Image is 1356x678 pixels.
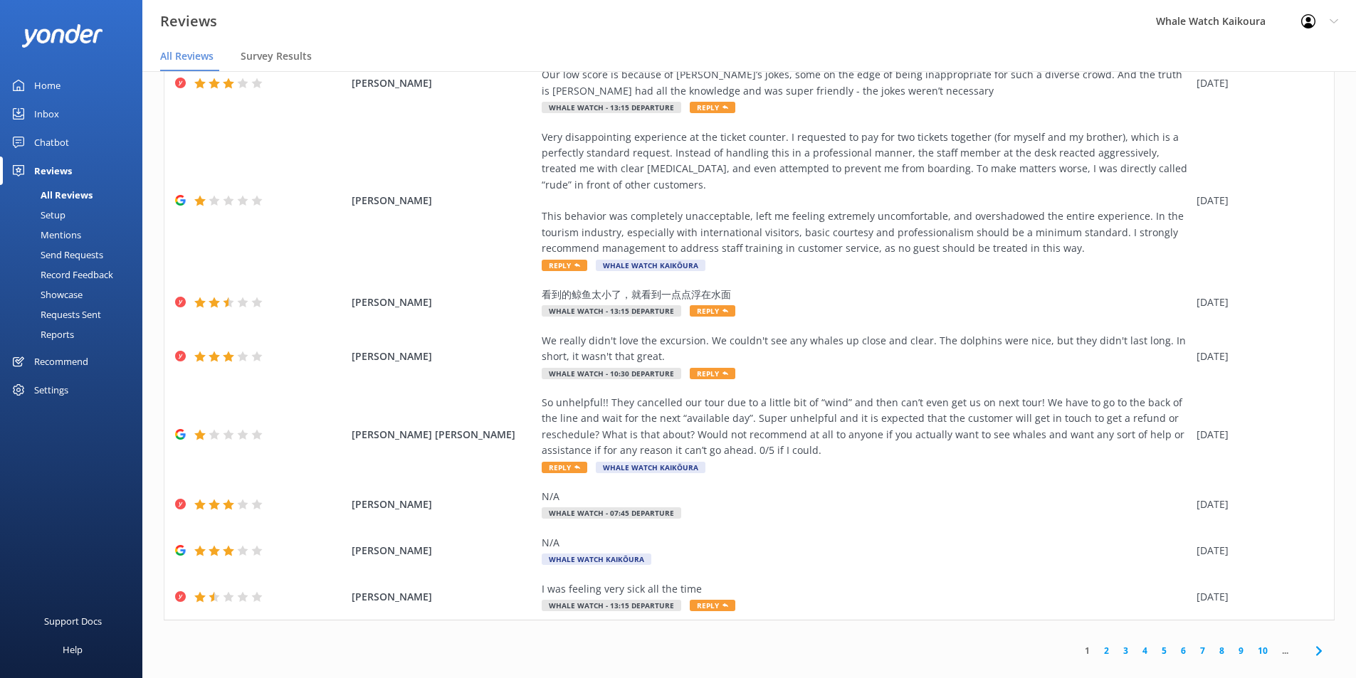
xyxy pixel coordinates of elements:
a: 5 [1155,644,1174,657]
div: Mentions [9,225,81,245]
div: So unhelpful!! They cancelled our tour due to a little bit of “wind” and then can’t even get us o... [542,395,1189,459]
div: Home [34,71,61,100]
div: I was feeling very sick all the time [542,581,1189,597]
span: ... [1275,644,1295,657]
span: Whale Watch Kaikōura [542,553,651,565]
span: Reply [690,305,735,317]
div: Reports [9,324,74,344]
div: 看到的鲸鱼太小了，就看到一点点浮在水面 [542,287,1189,302]
div: Send Requests [9,245,103,265]
span: [PERSON_NAME] [352,295,535,310]
div: Requests Sent [9,304,101,324]
div: Setup [9,205,65,225]
span: Whale Watch - 10:30 departure [542,368,681,379]
span: Whale Watch - 13:15 departure [542,102,681,113]
span: Survey Results [241,49,312,63]
a: 4 [1135,644,1155,657]
span: [PERSON_NAME] [352,349,535,364]
div: N/A [542,489,1189,504]
span: Reply [690,368,735,379]
div: Very disappointing experience at the ticket counter. I requested to pay for two tickets together ... [542,129,1189,257]
span: [PERSON_NAME] [352,497,535,512]
a: 2 [1097,644,1116,657]
span: Reply [542,260,587,271]
div: Chatbot [34,128,69,157]
span: All Reviews [160,49,214,63]
span: Reply [690,600,735,611]
div: Support Docs [44,607,102,635]
a: 8 [1212,644,1231,657]
a: 1 [1078,644,1097,657]
a: Setup [9,205,142,225]
a: 7 [1193,644,1212,657]
div: [DATE] [1197,193,1316,208]
a: Reports [9,324,142,344]
div: [DATE] [1197,427,1316,443]
div: Record Feedback [9,265,113,285]
h3: Reviews [160,10,217,33]
div: Help [63,635,83,664]
a: Send Requests [9,245,142,265]
span: Whale Watch Kaikōura [596,462,705,473]
a: Showcase [9,285,142,304]
a: 9 [1231,644,1251,657]
a: 10 [1251,644,1275,657]
div: [DATE] [1197,497,1316,512]
img: yonder-white-logo.png [21,24,103,48]
a: 3 [1116,644,1135,657]
span: Reply [542,462,587,473]
div: We really didn't love the excursion. We couldn't see any whales up close and clear. The dolphins ... [542,333,1189,365]
div: [DATE] [1197,589,1316,605]
span: [PERSON_NAME] [352,589,535,605]
span: Whale Watch - 07:45 departure [542,507,681,519]
span: Whale Watch Kaikōura [596,260,705,271]
div: [DATE] [1197,75,1316,91]
span: [PERSON_NAME] [352,543,535,558]
span: Whale Watch - 13:15 departure [542,600,681,611]
a: All Reviews [9,185,142,205]
div: Showcase [9,285,83,304]
span: [PERSON_NAME] [352,75,535,91]
div: [DATE] [1197,295,1316,310]
div: What a wonderful tour we got to see whales dolphins and birds. Our low score is because of [PERSO... [542,51,1189,99]
div: All Reviews [9,185,93,205]
div: Settings [34,376,68,404]
div: N/A [542,535,1189,551]
div: [DATE] [1197,349,1316,364]
div: Recommend [34,347,88,376]
span: [PERSON_NAME] [352,193,535,208]
a: Record Feedback [9,265,142,285]
span: [PERSON_NAME] [PERSON_NAME] [352,427,535,443]
a: Requests Sent [9,304,142,324]
div: Inbox [34,100,59,128]
span: Reply [690,102,735,113]
span: Whale Watch - 13:15 departure [542,305,681,317]
div: Reviews [34,157,72,185]
a: 6 [1174,644,1193,657]
div: [DATE] [1197,543,1316,558]
a: Mentions [9,225,142,245]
